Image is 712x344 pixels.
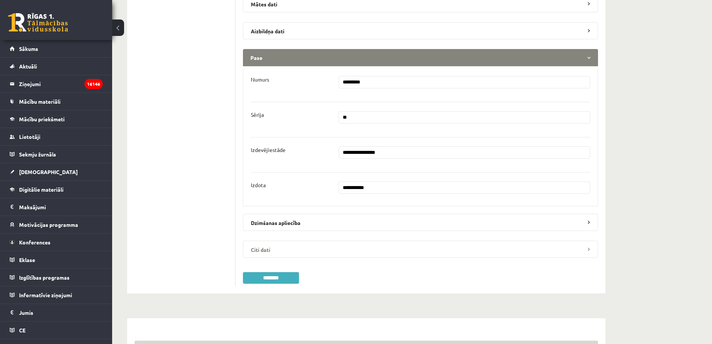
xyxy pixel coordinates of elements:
[19,45,38,52] span: Sākums
[10,304,103,321] a: Jumis
[251,111,264,118] p: Sērija
[10,163,103,180] a: [DEMOGRAPHIC_DATA]
[243,22,598,39] legend: Aizbildņa dati
[10,93,103,110] a: Mācību materiāli
[251,146,286,153] p: Izdevējiestāde
[19,98,61,105] span: Mācību materiāli
[19,198,103,216] legend: Maksājumi
[19,63,37,70] span: Aktuāli
[19,274,70,281] span: Izglītības programas
[19,327,25,334] span: CE
[19,186,64,193] span: Digitālie materiāli
[10,251,103,268] a: Eklase
[10,128,103,145] a: Lietotāji
[243,214,598,231] legend: Dzimšanas apliecība
[8,13,68,32] a: Rīgas 1. Tālmācības vidusskola
[19,75,103,92] legend: Ziņojumi
[10,40,103,57] a: Sākums
[19,133,40,140] span: Lietotāji
[19,292,72,298] span: Informatīvie ziņojumi
[243,241,598,258] legend: Citi dati
[10,75,103,92] a: Ziņojumi16146
[19,116,65,122] span: Mācību priekšmeti
[19,256,35,263] span: Eklase
[84,79,103,89] i: 16146
[251,182,266,188] p: Izdota
[10,198,103,216] a: Maksājumi
[10,269,103,286] a: Izglītības programas
[10,234,103,251] a: Konferences
[19,239,50,246] span: Konferences
[243,49,598,66] legend: Pase
[10,322,103,339] a: CE
[19,168,78,175] span: [DEMOGRAPHIC_DATA]
[251,76,269,83] p: Numurs
[19,151,56,158] span: Sekmju žurnāls
[10,216,103,233] a: Motivācijas programma
[10,58,103,75] a: Aktuāli
[19,309,33,316] span: Jumis
[10,181,103,198] a: Digitālie materiāli
[10,110,103,128] a: Mācību priekšmeti
[10,146,103,163] a: Sekmju žurnāls
[10,286,103,304] a: Informatīvie ziņojumi
[19,221,78,228] span: Motivācijas programma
